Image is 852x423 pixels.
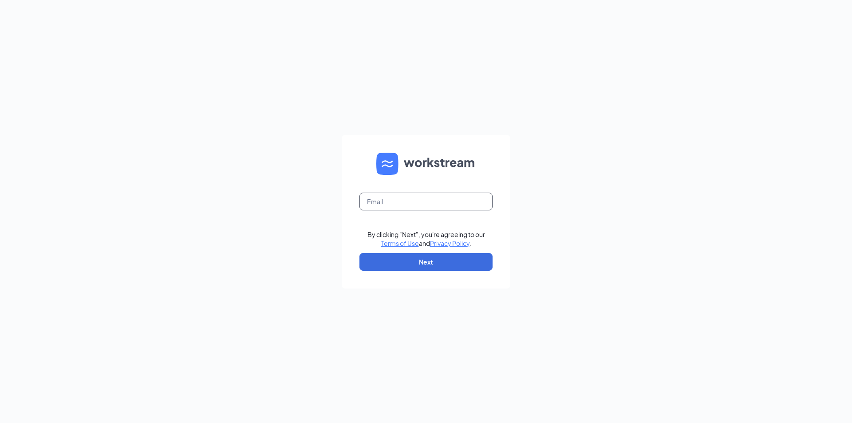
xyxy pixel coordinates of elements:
[359,253,493,271] button: Next
[430,239,469,247] a: Privacy Policy
[381,239,419,247] a: Terms of Use
[367,230,485,248] div: By clicking "Next", you're agreeing to our and .
[376,153,476,175] img: WS logo and Workstream text
[359,193,493,210] input: Email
